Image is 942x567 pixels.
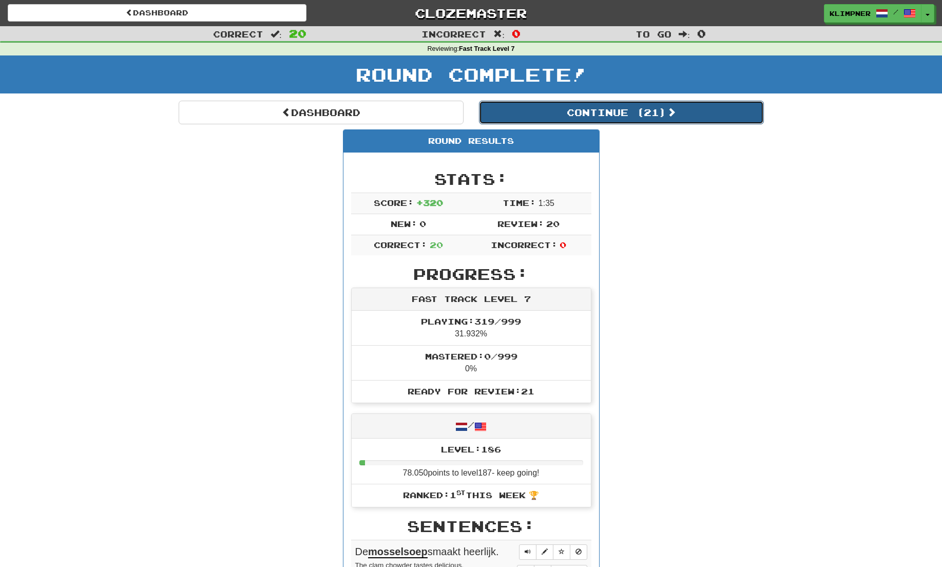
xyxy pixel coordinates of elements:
[343,130,599,153] div: Round Results
[430,240,443,250] span: 20
[636,29,671,39] span: To go
[271,30,282,39] span: :
[830,9,871,18] span: klimpner
[4,64,938,85] h1: Round Complete!
[322,4,621,22] a: Clozemaster
[403,490,526,500] span: Ranked: 1 this week
[374,198,414,207] span: Score:
[546,219,560,229] span: 20
[352,288,591,311] div: Fast Track Level 7
[560,240,566,250] span: 0
[8,4,306,22] a: Dashboard
[419,219,426,229] span: 0
[179,101,464,124] a: Dashboard
[512,27,521,40] span: 0
[539,199,554,207] span: 1 : 35
[416,198,443,207] span: + 320
[519,544,587,560] div: Sentence controls
[351,171,591,187] h2: Stats:
[289,27,306,40] span: 20
[697,27,706,40] span: 0
[479,101,764,124] button: Continue (21)
[213,29,263,39] span: Correct
[408,386,534,396] span: Ready for Review: 21
[421,29,486,39] span: Incorrect
[503,198,536,207] span: Time:
[351,518,591,535] h2: Sentences:
[536,544,553,560] button: Edit sentence
[497,219,544,229] span: Review:
[456,489,466,496] sup: st
[351,266,591,282] h2: Progress:
[421,316,521,326] span: Playing: 319 / 999
[391,219,417,229] span: New:
[352,311,591,346] li: 31.932%
[679,30,690,39] span: :
[352,345,591,381] li: 0%
[893,8,898,15] span: /
[374,240,427,250] span: Correct:
[570,544,587,560] button: Toggle ignore
[529,491,539,500] span: 🏆
[368,546,428,558] u: mosselsoep
[425,351,517,361] span: Mastered: 0 / 999
[493,30,505,39] span: :
[352,414,591,438] div: /
[441,444,501,454] span: Level: 186
[459,45,515,52] strong: Fast Track Level 7
[355,546,499,558] span: De smaakt heerlijk.
[519,544,536,560] button: Play sentence audio
[491,240,557,250] span: Incorrect:
[824,4,921,23] a: klimpner /
[553,544,570,560] button: Toggle favorite
[352,439,591,485] li: 78.050 points to level 187 - keep going!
